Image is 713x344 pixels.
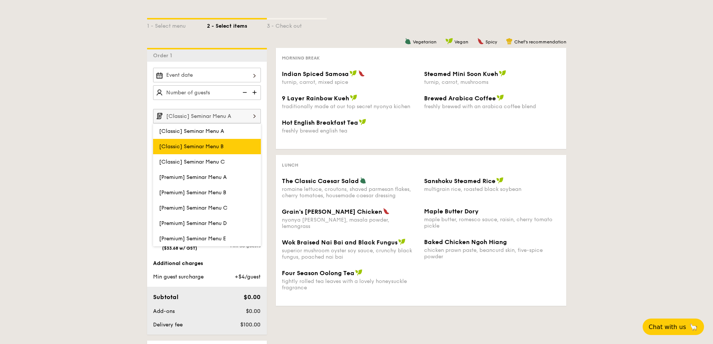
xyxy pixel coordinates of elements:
[424,177,496,185] span: Sanshoku Steamed Rice
[159,128,224,134] span: [Classic] Seminar Menu A
[405,38,411,45] img: icon-vegetarian.fe4039eb.svg
[282,128,418,134] div: freshly brewed english tea
[240,322,260,328] span: $100.00
[159,220,227,226] span: [Premium] Seminar Menu D
[359,119,366,125] img: icon-vegan.f8ff3823.svg
[350,94,357,101] img: icon-vegan.f8ff3823.svg
[424,247,560,260] div: chicken prawn paste, beancurd skin, five-spice powder
[153,52,175,59] span: Order 1
[153,260,261,267] div: Additional charges
[282,177,359,185] span: The Classic Caesar Salad
[147,19,207,30] div: 1 - Select menu
[499,70,506,77] img: icon-vegan.f8ff3823.svg
[454,39,468,45] span: Vegan
[424,70,498,77] span: Steamed Mini Soon Kueh
[496,177,504,184] img: icon-vegan.f8ff3823.svg
[398,238,406,245] img: icon-vegan.f8ff3823.svg
[355,269,363,276] img: icon-vegan.f8ff3823.svg
[413,39,436,45] span: Vegetarian
[649,323,686,331] span: Chat with us
[445,38,453,45] img: icon-vegan.f8ff3823.svg
[207,19,267,30] div: 2 - Select items
[424,208,479,215] span: Maple Butter Dory
[424,186,560,192] div: multigrain rice, roasted black soybean
[350,70,357,77] img: icon-vegan.f8ff3823.svg
[360,177,366,184] img: icon-vegetarian.fe4039eb.svg
[153,68,261,82] input: Event date
[159,189,226,196] span: [Premium] Seminar Menu B
[282,162,298,168] span: Lunch
[643,319,704,335] button: Chat with us🦙
[689,323,698,331] span: 🦙
[424,238,507,246] span: Baked Chicken Ngoh Hiang
[159,143,223,150] span: [Classic] Seminar Menu B
[424,79,560,85] div: turnip, carrot, mushrooms
[282,217,418,229] div: nyonya [PERSON_NAME], masala powder, lemongrass
[282,247,418,260] div: superior mushroom oyster soy sauce, crunchy black fungus, poached nai bai
[497,94,504,101] img: icon-vegan.f8ff3823.svg
[282,208,382,215] span: Grain's [PERSON_NAME] Chicken
[477,38,484,45] img: icon-spicy.37a8142b.svg
[282,103,418,110] div: traditionally made at our top secret nyonya kichen
[282,55,320,61] span: Morning break
[159,205,228,211] span: [Premium] Seminar Menu C
[282,95,349,102] span: 9 Layer Rainbow Kueh
[514,39,566,45] span: Chef's recommendation
[153,274,204,280] span: Min guest surcharge
[162,246,197,251] span: ($33.68 w/ GST)
[159,159,225,165] span: [Classic] Seminar Menu C
[248,109,261,123] img: icon-chevron-right.3c0dfbd6.svg
[159,174,227,180] span: [Premium] Seminar Menu A
[506,38,513,45] img: icon-chef-hat.a58ddaea.svg
[159,235,226,242] span: [Premium] Seminar Menu E
[244,293,260,301] span: $0.00
[246,308,260,314] span: $0.00
[238,85,250,100] img: icon-reduce.1d2dbef1.svg
[153,308,175,314] span: Add-ons
[383,208,390,214] img: icon-spicy.37a8142b.svg
[485,39,497,45] span: Spicy
[282,239,397,246] span: Wok Braised Nai Bai and Black Fungus
[282,278,418,291] div: tightly rolled tea leaves with a lovely honeysuckle fragrance
[424,95,496,102] span: Brewed Arabica Coffee
[282,270,354,277] span: Four Season Oolong Tea
[250,85,261,100] img: icon-add.58712e84.svg
[153,293,179,301] span: Subtotal
[282,119,358,126] span: Hot English Breakfast Tea
[282,186,418,199] div: romaine lettuce, croutons, shaved parmesan flakes, cherry tomatoes, housemade caesar dressing
[153,85,261,100] input: Number of guests
[424,216,560,229] div: maple butter, romesco sauce, raisin, cherry tomato pickle
[153,322,183,328] span: Delivery fee
[267,19,327,30] div: 3 - Check out
[282,70,349,77] span: Indian Spiced Samosa
[424,103,560,110] div: freshly brewed with an arabica coffee blend
[282,79,418,85] div: turnip, carrot, mixed spice
[235,274,260,280] span: +$4/guest
[358,70,365,77] img: icon-spicy.37a8142b.svg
